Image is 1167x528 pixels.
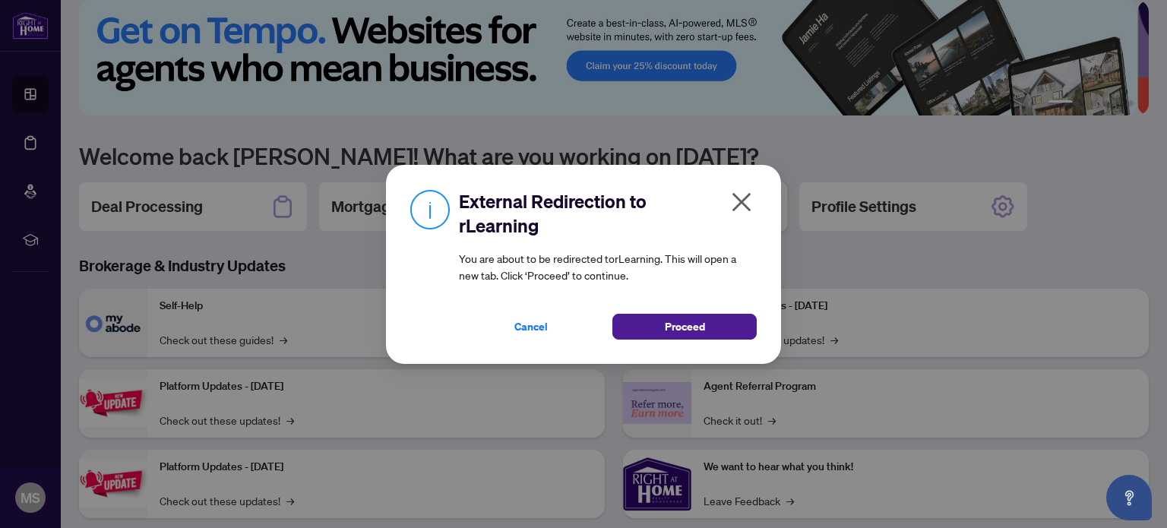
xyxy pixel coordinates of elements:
div: You are about to be redirected to rLearning . This will open a new tab. Click ‘Proceed’ to continue. [459,189,757,340]
button: Proceed [612,314,757,340]
span: close [729,190,754,214]
span: Proceed [665,315,705,339]
button: Cancel [459,314,603,340]
img: Info Icon [410,189,450,229]
span: Cancel [514,315,548,339]
button: Open asap [1106,475,1152,520]
h2: External Redirection to rLearning [459,189,757,238]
